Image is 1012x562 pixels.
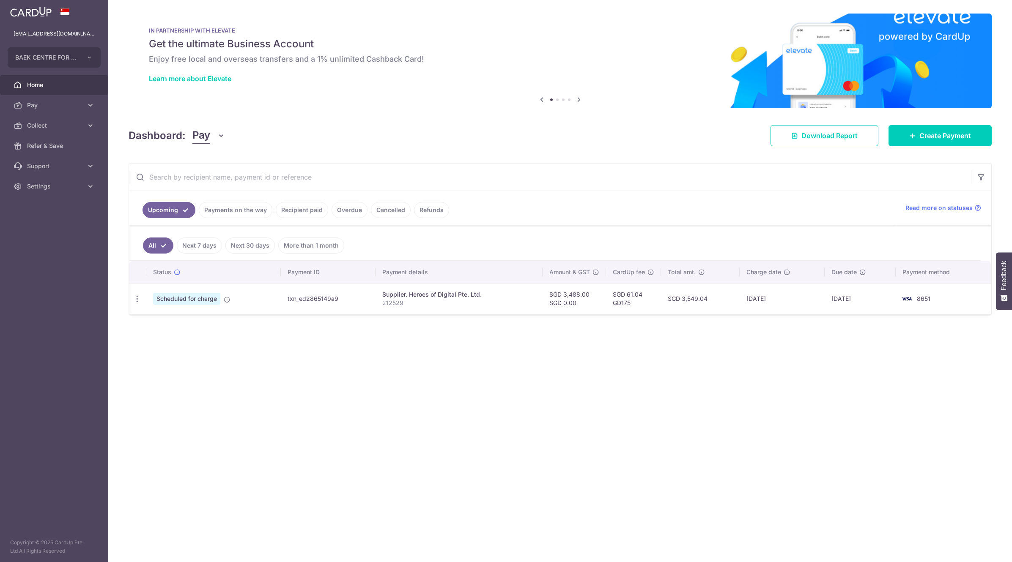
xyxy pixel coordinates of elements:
h4: Dashboard: [129,128,186,143]
button: BAEK CENTRE FOR AESTHETIC AND IMPLANT DENTISTRY PTE. LTD. [8,47,101,68]
a: Recipient paid [276,202,328,218]
td: SGD 3,488.00 SGD 0.00 [543,283,606,314]
span: Pay [192,128,210,144]
img: CardUp [10,7,52,17]
span: Feedback [1000,261,1008,290]
span: Create Payment [919,131,971,141]
span: Download Report [801,131,858,141]
img: Bank Card [898,294,915,304]
a: Refunds [414,202,449,218]
a: Upcoming [143,202,195,218]
span: BAEK CENTRE FOR AESTHETIC AND IMPLANT DENTISTRY PTE. LTD. [15,53,78,62]
span: Home [27,81,83,89]
span: Charge date [746,268,781,276]
h6: Enjoy free local and overseas transfers and a 1% unlimited Cashback Card! [149,54,971,64]
a: Payments on the way [199,202,272,218]
td: SGD 3,549.04 [661,283,740,314]
a: Download Report [771,125,878,146]
td: txn_ed2865149a9 [281,283,376,314]
span: Total amt. [668,268,696,276]
td: [DATE] [740,283,825,314]
span: Refer & Save [27,142,83,150]
h5: Get the ultimate Business Account [149,37,971,51]
img: Renovation banner [129,14,992,108]
span: Pay [27,101,83,109]
span: CardUp fee [613,268,645,276]
p: [EMAIL_ADDRESS][DOMAIN_NAME] [14,30,95,38]
span: 8651 [917,295,930,302]
a: Learn more about Elevate [149,74,231,83]
a: All [143,237,173,254]
a: More than 1 month [278,237,344,254]
a: Next 7 days [177,237,222,254]
a: Cancelled [371,202,411,218]
input: Search by recipient name, payment id or reference [129,164,971,191]
th: Payment ID [281,261,376,283]
td: SGD 61.04 GD175 [606,283,661,314]
p: IN PARTNERSHIP WITH ELEVATE [149,27,971,34]
a: Next 30 days [225,237,275,254]
div: Supplier. Heroes of Digital Pte. Ltd. [382,290,536,299]
span: Scheduled for charge [153,293,220,305]
span: Support [27,162,83,170]
a: Create Payment [889,125,992,146]
a: Overdue [332,202,368,218]
span: Collect [27,121,83,130]
a: Read more on statuses [905,204,981,212]
span: Read more on statuses [905,204,973,212]
th: Payment details [376,261,543,283]
span: Status [153,268,171,276]
span: Amount & GST [549,268,590,276]
button: Feedback - Show survey [996,252,1012,310]
span: Settings [27,182,83,191]
td: [DATE] [825,283,896,314]
th: Payment method [896,261,991,283]
button: Pay [192,128,225,144]
p: 212529 [382,299,536,307]
span: Due date [831,268,857,276]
